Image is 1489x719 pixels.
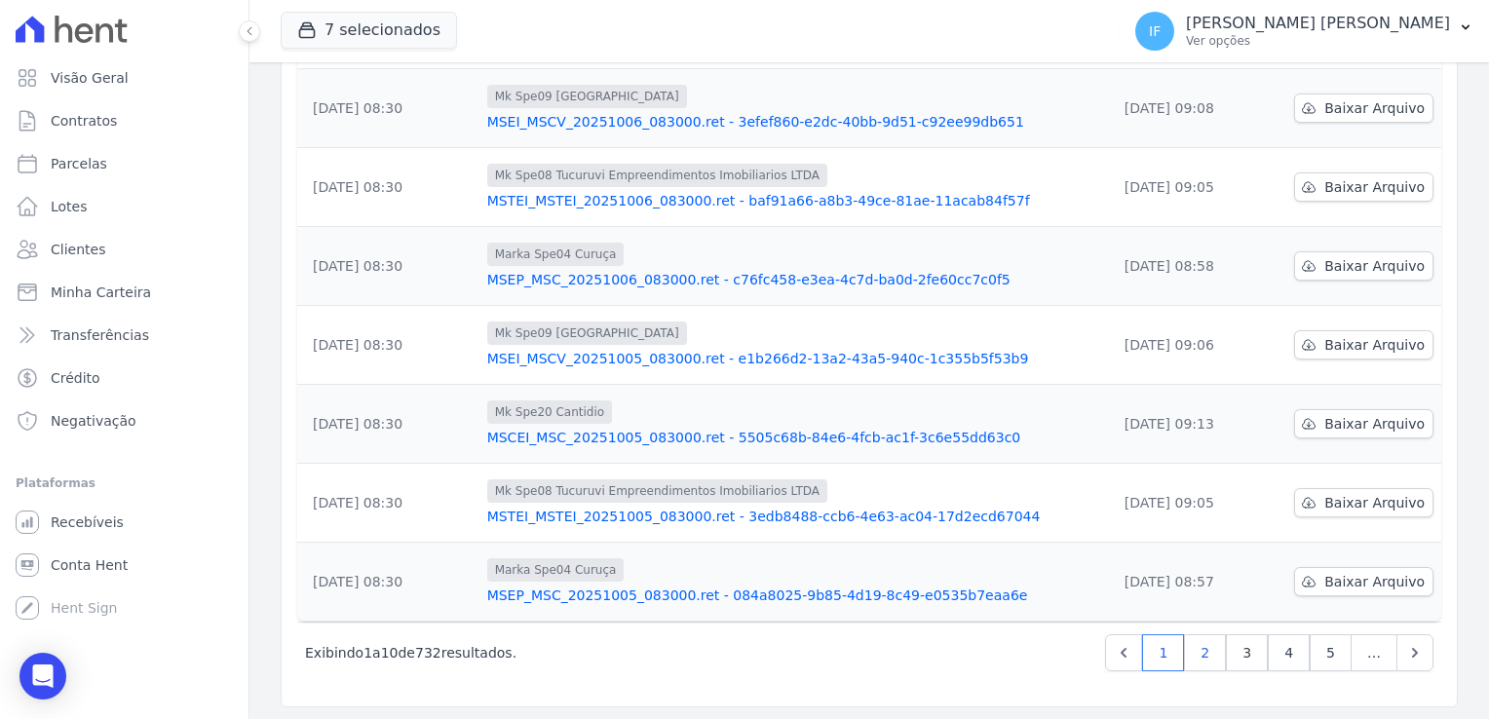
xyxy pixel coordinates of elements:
a: MSEP_MSC_20251005_083000.ret - 084a8025-9b85-4d19-8c49-e0535b7eaa6e [487,586,1101,605]
td: [DATE] 08:30 [297,69,479,148]
td: [DATE] 08:30 [297,385,479,464]
span: Visão Geral [51,68,129,88]
span: Conta Hent [51,555,128,575]
td: [DATE] 09:13 [1109,385,1273,464]
td: [DATE] 09:08 [1109,69,1273,148]
p: Exibindo a de resultados. [305,643,516,662]
a: Parcelas [8,144,241,183]
a: Visão Geral [8,58,241,97]
span: Clientes [51,240,105,259]
span: Mk Spe09 [GEOGRAPHIC_DATA] [487,85,687,108]
a: Baixar Arquivo [1294,409,1433,438]
span: Baixar Arquivo [1324,414,1425,434]
a: Minha Carteira [8,273,241,312]
span: Baixar Arquivo [1324,256,1425,276]
span: Baixar Arquivo [1324,572,1425,591]
a: MSCEI_MSC_20251005_083000.ret - 5505c68b-84e6-4fcb-ac1f-3c6e55dd63c0 [487,428,1101,447]
span: 1 [363,645,372,661]
span: IF [1149,24,1161,38]
a: 2 [1184,634,1226,671]
a: 5 [1310,634,1352,671]
span: Mk Spe08 Tucuruvi Empreendimentos Imobiliarios LTDA [487,164,827,187]
a: Baixar Arquivo [1294,251,1433,281]
div: Open Intercom Messenger [19,653,66,700]
a: Baixar Arquivo [1294,172,1433,202]
div: Plataformas [16,472,233,495]
span: Marka Spe04 Curuça [487,558,625,582]
span: Baixar Arquivo [1324,493,1425,512]
a: Transferências [8,316,241,355]
span: Lotes [51,197,88,216]
a: Next [1396,634,1433,671]
span: 10 [381,645,399,661]
td: [DATE] 08:30 [297,148,479,227]
td: [DATE] 08:58 [1109,227,1273,306]
button: IF [PERSON_NAME] [PERSON_NAME] Ver opções [1120,4,1489,58]
a: Baixar Arquivo [1294,94,1433,123]
a: Recebíveis [8,503,241,542]
td: [DATE] 08:30 [297,543,479,622]
a: MSEI_MSCV_20251006_083000.ret - 3efef860-e2dc-40bb-9d51-c92ee99db651 [487,112,1101,132]
a: Lotes [8,187,241,226]
span: Recebíveis [51,512,124,532]
p: [PERSON_NAME] [PERSON_NAME] [1186,14,1450,33]
td: [DATE] 08:30 [297,464,479,543]
span: Mk Spe09 [GEOGRAPHIC_DATA] [487,322,687,345]
span: Contratos [51,111,117,131]
button: 7 selecionados [281,12,457,49]
td: [DATE] 09:06 [1109,306,1273,385]
p: Ver opções [1186,33,1450,49]
span: Parcelas [51,154,107,173]
a: MSEP_MSC_20251006_083000.ret - c76fc458-e3ea-4c7d-ba0d-2fe60cc7c0f5 [487,270,1101,289]
span: Baixar Arquivo [1324,98,1425,118]
span: Baixar Arquivo [1324,177,1425,197]
a: 1 [1142,634,1184,671]
span: Negativação [51,411,136,431]
span: Crédito [51,368,100,388]
span: 732 [415,645,441,661]
a: MSTEI_MSTEI_20251006_083000.ret - baf91a66-a8b3-49ce-81ae-11acab84f57f [487,191,1101,210]
a: 4 [1268,634,1310,671]
td: [DATE] 09:05 [1109,464,1273,543]
span: … [1351,634,1397,671]
a: MSEI_MSCV_20251005_083000.ret - e1b266d2-13a2-43a5-940c-1c355b5f53b9 [487,349,1101,368]
a: Baixar Arquivo [1294,567,1433,596]
span: Transferências [51,325,149,345]
a: 3 [1226,634,1268,671]
a: Baixar Arquivo [1294,488,1433,517]
span: Marka Spe04 Curuça [487,243,625,266]
td: [DATE] 08:30 [297,227,479,306]
a: Baixar Arquivo [1294,330,1433,359]
a: Clientes [8,230,241,269]
td: [DATE] 08:30 [297,306,479,385]
a: Contratos [8,101,241,140]
span: Mk Spe20 Cantidio [487,400,613,424]
a: MSTEI_MSTEI_20251005_083000.ret - 3edb8488-ccb6-4e63-ac04-17d2ecd67044 [487,507,1101,526]
a: Crédito [8,359,241,397]
span: Minha Carteira [51,283,151,302]
a: Negativação [8,401,241,440]
td: [DATE] 08:57 [1109,543,1273,622]
td: [DATE] 09:05 [1109,148,1273,227]
a: Conta Hent [8,546,241,585]
span: Baixar Arquivo [1324,335,1425,355]
span: Mk Spe08 Tucuruvi Empreendimentos Imobiliarios LTDA [487,479,827,503]
a: Previous [1105,634,1142,671]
